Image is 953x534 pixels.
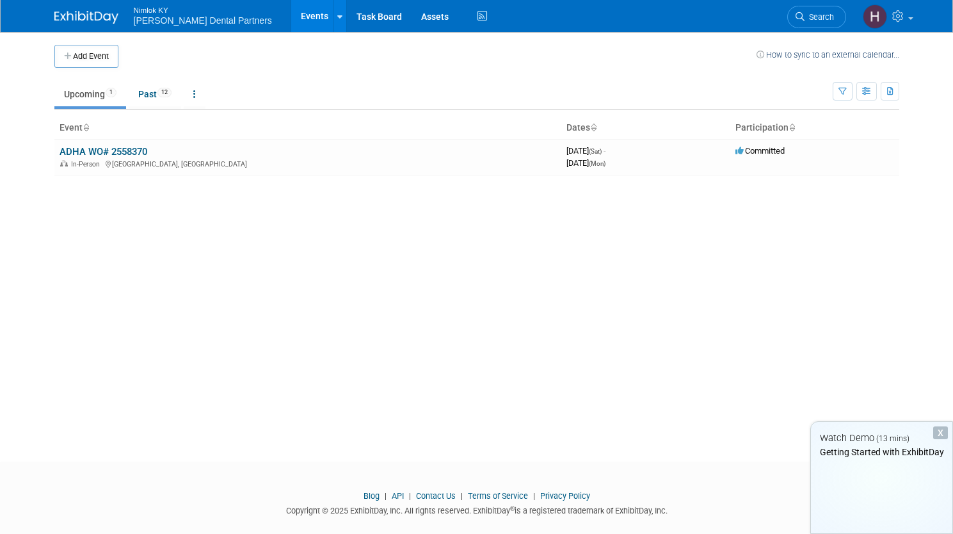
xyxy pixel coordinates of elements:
span: | [381,491,390,501]
img: In-Person Event [60,160,68,166]
span: Search [805,12,834,22]
th: Participation [730,117,899,139]
a: Contact Us [416,491,456,501]
th: Event [54,117,561,139]
span: Committed [735,146,785,156]
a: Past12 [129,82,181,106]
span: | [530,491,538,501]
span: | [458,491,466,501]
div: [GEOGRAPHIC_DATA], [GEOGRAPHIC_DATA] [60,158,556,168]
div: Watch Demo [811,432,952,445]
span: In-Person [71,160,104,168]
span: [PERSON_NAME] Dental Partners [134,15,272,26]
span: 1 [106,88,116,97]
a: ADHA WO# 2558370 [60,146,147,158]
span: (Mon) [589,160,605,167]
span: (13 mins) [876,434,909,443]
sup: ® [510,505,515,512]
th: Dates [561,117,730,139]
a: Privacy Policy [540,491,590,501]
div: Dismiss [933,426,948,439]
span: [DATE] [566,158,605,168]
img: Heather Thomason [863,4,887,29]
span: (Sat) [589,148,602,155]
a: Search [787,6,846,28]
a: API [392,491,404,501]
span: [DATE] [566,146,605,156]
a: Sort by Event Name [83,122,89,133]
a: Sort by Start Date [590,122,597,133]
div: Getting Started with ExhibitDay [811,446,952,458]
a: How to sync to an external calendar... [757,50,899,60]
span: - [604,146,605,156]
span: | [406,491,414,501]
a: Blog [364,491,380,501]
img: ExhibitDay [54,11,118,24]
button: Add Event [54,45,118,68]
a: Terms of Service [468,491,528,501]
a: Upcoming1 [54,82,126,106]
a: Sort by Participation Type [789,122,795,133]
span: Nimlok KY [134,3,272,16]
span: 12 [157,88,172,97]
